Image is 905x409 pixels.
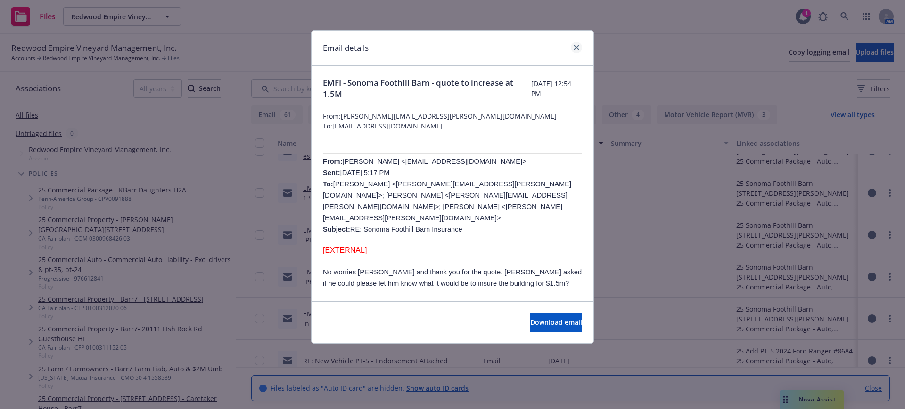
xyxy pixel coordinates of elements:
[530,318,582,327] span: Download email
[530,313,582,332] button: Download email
[571,42,582,53] a: close
[323,111,582,121] span: From: [PERSON_NAME][EMAIL_ADDRESS][PERSON_NAME][DOMAIN_NAME]
[323,121,582,131] span: To: [EMAIL_ADDRESS][DOMAIN_NAME]
[323,169,340,176] b: Sent:
[323,158,343,165] span: From:
[323,158,571,233] span: [PERSON_NAME] <[EMAIL_ADDRESS][DOMAIN_NAME]> [DATE] 5:17 PM [PERSON_NAME] <[PERSON_NAME][EMAIL_AD...
[323,225,350,233] b: Subject:
[323,246,367,254] span: [EXTERNAL]
[531,79,582,98] span: [DATE] 12:54 PM
[323,77,531,100] span: EMFI - Sonoma Foothill Barn - quote to increase at 1.5M
[323,180,333,188] b: To:
[323,268,582,287] span: No worries [PERSON_NAME] and thank you for the quote. [PERSON_NAME] asked if he could please let ...
[323,42,369,54] h1: Email details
